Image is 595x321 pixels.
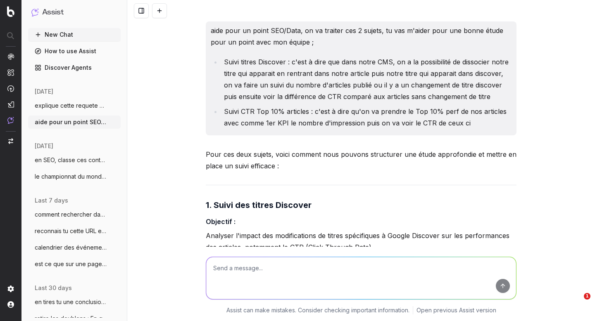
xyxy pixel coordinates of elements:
a: How to use Assist [28,45,121,58]
span: en SEO, classe ces contenus en chaud fro [35,156,107,164]
img: Intelligence [7,69,14,76]
h4: Objectif : [206,217,516,227]
button: New Chat [28,28,121,41]
p: Assist can make mistakes. Consider checking important information. [226,306,409,314]
span: est ce que sur une page on peut ajouter [35,260,107,268]
iframe: Intercom live chat [567,293,587,313]
p: aide pour un point SEO/Data, on va traiter ces 2 sujets, tu vas m'aider pour une bonne étude pour... [211,25,512,48]
span: last 7 days [35,196,68,205]
span: [DATE] [35,142,53,150]
span: calendrier des événements du mois d'octo [35,243,107,252]
button: est ce que sur une page on peut ajouter [28,257,121,271]
button: en SEO, classe ces contenus en chaud fro [28,153,121,167]
button: comment rechercher dans botify des donné [28,208,121,221]
a: Open previous Assist version [416,306,496,314]
a: Discover Agents [28,61,121,74]
p: Pour ces deux sujets, voici comment nous pouvons structurer une étude approfondie et mettre en pl... [206,149,516,172]
span: reconnais tu cette URL et le contenu htt [35,227,107,235]
span: en tires tu une conclusion ? page ID cli [35,298,107,306]
img: Switch project [8,138,13,144]
button: Assist [31,7,117,18]
span: le championnat du monde masculin de vole [35,172,107,181]
img: Studio [7,101,14,108]
button: reconnais tu cette URL et le contenu htt [28,224,121,238]
img: My account [7,301,14,308]
h1: Assist [42,7,64,18]
img: Analytics [7,53,14,60]
button: aide pour un point SEO/Data, on va trait [28,116,121,129]
span: explique cette requete SQL SELECT DIS [35,101,107,110]
img: Botify logo [7,6,14,17]
button: calendrier des événements du mois d'octo [28,241,121,254]
button: en tires tu une conclusion ? page ID cli [28,295,121,309]
strong: 1. Suivi des titres Discover [206,200,312,210]
span: [DATE] [35,87,53,96]
span: 1 [584,293,590,300]
img: Assist [31,8,39,16]
p: Analyser l'impact des modifications de titres spécifiques à Google Discover sur les performances ... [206,230,516,253]
button: le championnat du monde masculin de vole [28,170,121,183]
li: Suivi titres Discover : c'est à dire que dans notre CMS, on a la possibilité de dissocier notre t... [221,56,512,102]
li: Suivi CTR Top 10% articles : c'est à dire qu'on va prendre le Top 10% perf de nos articles avec c... [221,106,512,129]
span: aide pour un point SEO/Data, on va trait [35,118,107,126]
span: last 30 days [35,284,72,292]
button: explique cette requete SQL SELECT DIS [28,99,121,112]
img: Assist [7,117,14,124]
img: Setting [7,286,14,292]
img: Activation [7,85,14,92]
span: comment rechercher dans botify des donné [35,210,107,219]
